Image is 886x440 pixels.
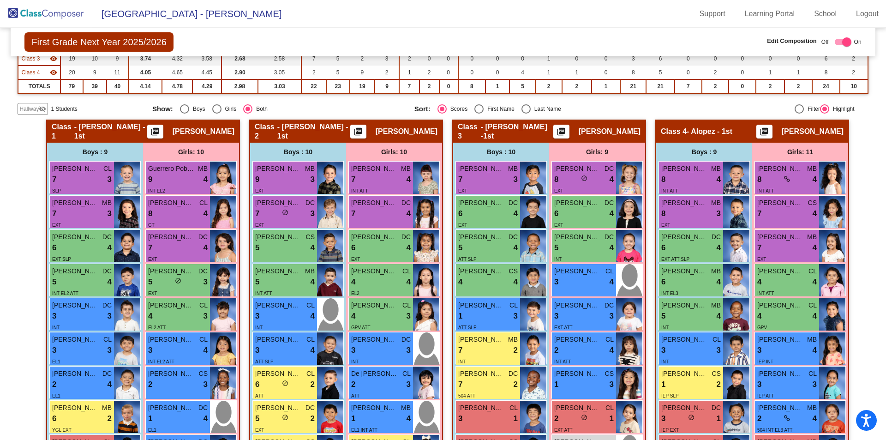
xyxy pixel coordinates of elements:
span: [PERSON_NAME] [255,164,301,174]
span: [PERSON_NAME] [458,266,504,276]
td: 0 [592,66,620,79]
td: 7 [301,52,326,66]
td: TOTALS [18,79,60,93]
span: 4 [717,242,721,254]
td: 0 [756,52,784,66]
span: [PERSON_NAME] [351,164,397,174]
td: 11 [107,66,129,79]
td: 1 [562,66,592,79]
span: EXT [661,223,670,228]
span: [PERSON_NAME] [255,232,301,242]
div: Boys : 10 [453,143,549,161]
td: 3.05 [258,66,301,79]
span: 4 [757,276,761,288]
span: CL [199,198,208,208]
button: Print Students Details [350,125,366,139]
span: 6 [52,242,56,254]
span: [PERSON_NAME] [351,266,397,276]
span: 6 [661,276,665,288]
td: 2 [419,66,439,79]
span: MB [198,164,208,174]
span: 7 [458,174,462,186]
td: 0 [729,66,756,79]
span: 6 [554,208,558,220]
span: Class 3 [458,122,481,141]
span: [GEOGRAPHIC_DATA] - [PERSON_NAME] [92,6,281,21]
td: 0 [784,52,813,66]
div: Girls: 9 [549,143,645,161]
span: 7 [757,242,761,254]
span: Off [821,38,829,46]
span: MB [807,164,817,174]
span: do_not_disturb_alt [282,209,288,216]
span: 7 [351,208,355,220]
span: CL [605,266,614,276]
span: Hallway [19,105,39,113]
td: 5 [646,66,674,79]
span: [PERSON_NAME][GEOGRAPHIC_DATA] [757,164,803,174]
td: 0 [485,52,510,66]
span: - [PERSON_NAME] - 1st [277,122,350,141]
td: 19 [350,79,375,93]
span: [PERSON_NAME] [PERSON_NAME] [661,198,707,208]
span: [PERSON_NAME] [PERSON_NAME] [661,266,707,276]
span: 4 [610,208,614,220]
span: 4 [514,242,518,254]
td: 3.03 [258,79,301,93]
td: 2 [756,79,784,93]
div: Scores [447,105,467,113]
span: 8 [148,208,152,220]
td: 2 [301,66,326,79]
span: 4 [813,276,817,288]
span: EXT [255,188,264,193]
span: [PERSON_NAME] [173,127,234,136]
span: 4 [351,276,355,288]
span: INT ATT [351,188,368,193]
span: DC [509,198,518,208]
span: 4 [407,208,411,220]
td: 4.45 [192,66,221,79]
td: 2 [840,66,868,79]
div: Girls [221,105,237,113]
span: Sort: [414,105,431,113]
td: 0 [729,79,756,93]
td: 4.78 [162,79,192,93]
span: EXT [148,257,157,262]
td: 0 [675,52,702,66]
span: 4 [311,242,315,254]
span: 4 [311,276,315,288]
td: 4.05 [129,66,162,79]
button: Print Students Details [756,125,772,139]
span: 4 [458,276,462,288]
td: 3.58 [192,52,221,66]
td: 2.90 [221,66,258,79]
td: 0 [439,66,458,79]
td: 6 [812,52,839,66]
span: 6 [661,242,665,254]
span: Class 1 [52,122,74,141]
span: 7 [148,242,152,254]
span: 3 [108,174,112,186]
span: MB [305,266,315,276]
span: CS [306,232,315,242]
span: 5 [255,276,259,288]
td: 2.68 [221,52,258,66]
span: MB [711,198,721,208]
span: [PERSON_NAME] [255,198,301,208]
span: 4 [204,174,208,186]
td: 2 [419,79,439,93]
td: 1 [485,79,510,93]
span: 3 [717,208,721,220]
mat-radio-group: Select an option [152,104,407,114]
span: Edit Composition [767,36,817,46]
span: [PERSON_NAME] [554,232,600,242]
span: DC [401,198,411,208]
div: Girls: 11 [752,143,848,161]
span: 6 [458,208,462,220]
span: First Grade Next Year 2025/2026 [24,32,173,52]
span: [PERSON_NAME] [757,266,803,276]
span: DC [401,232,411,242]
span: 4 [108,276,112,288]
span: [PERSON_NAME] [661,164,707,174]
td: 4.14 [129,79,162,93]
